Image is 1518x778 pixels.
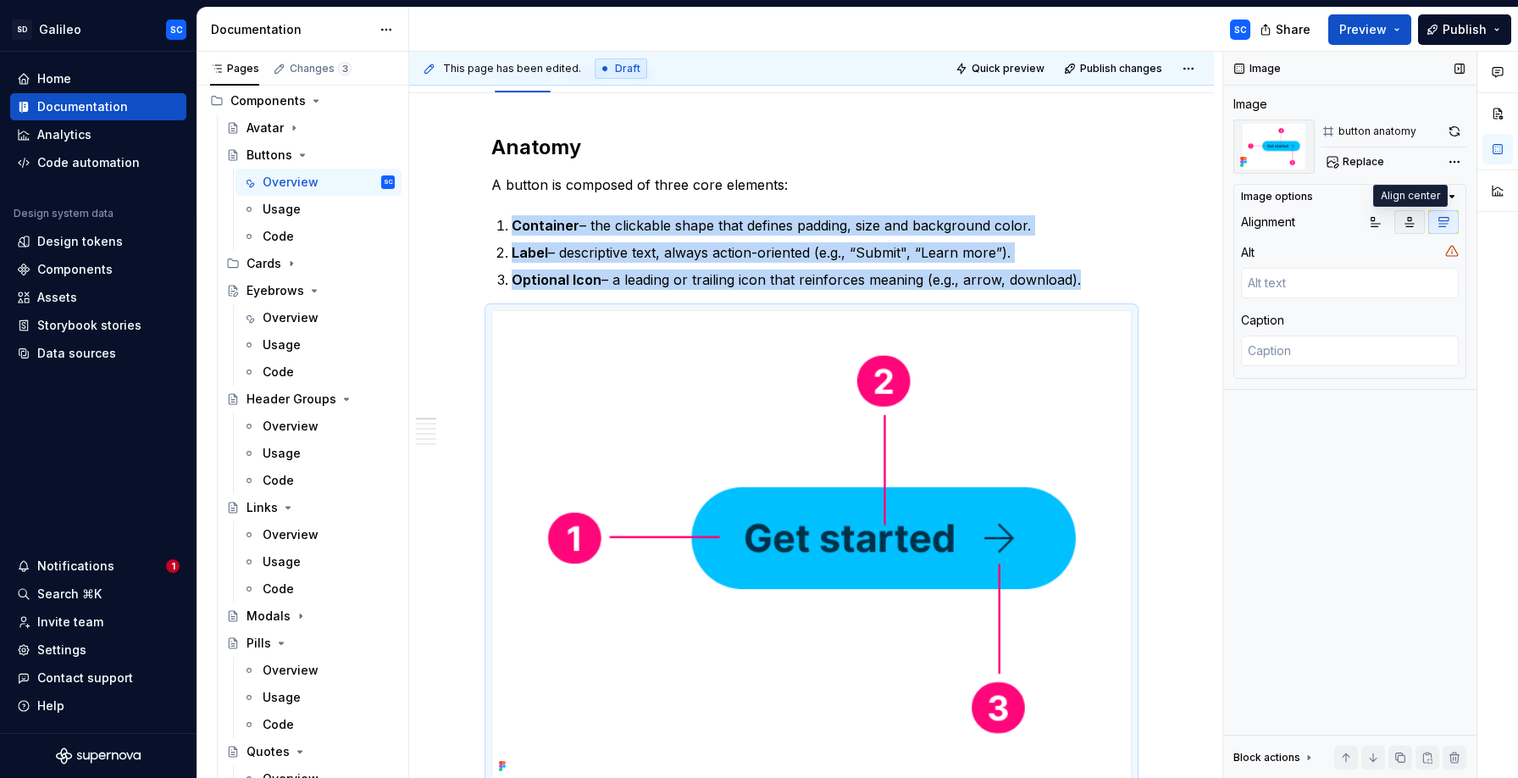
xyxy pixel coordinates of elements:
[10,581,186,608] button: Search ⌘K
[247,147,292,164] div: Buttons
[338,62,352,75] span: 3
[1241,190,1313,203] div: Image options
[235,548,402,575] a: Usage
[263,309,319,326] div: Overview
[219,277,402,304] a: Eyebrows
[1241,312,1284,329] div: Caption
[972,62,1044,75] span: Quick preview
[512,271,601,288] strong: Optional Icon
[219,250,402,277] div: Cards
[37,614,103,631] div: Invite team
[166,559,180,573] span: 1
[512,244,548,261] strong: Label
[37,670,133,686] div: Contact support
[263,716,294,733] div: Code
[10,636,186,664] a: Settings
[263,662,319,679] div: Overview
[1233,746,1316,770] div: Block actions
[512,217,579,234] strong: Container
[950,57,1052,81] button: Quick preview
[235,223,402,250] a: Code
[3,11,193,47] button: SDGalileoSC
[247,119,284,136] div: Avatar
[219,114,402,142] a: Avatar
[263,472,294,489] div: Code
[263,418,319,435] div: Overview
[219,494,402,521] a: Links
[263,201,301,218] div: Usage
[10,228,186,255] a: Design tokens
[1241,244,1255,261] div: Alt
[37,261,113,278] div: Components
[230,92,306,109] div: Components
[37,98,128,115] div: Documentation
[1241,214,1295,231] div: Alignment
[56,747,141,764] svg: Supernova Logo
[1241,190,1459,203] button: Image options
[219,142,402,169] a: Buttons
[235,467,402,494] a: Code
[263,364,294,381] div: Code
[211,21,371,38] div: Documentation
[263,174,319,191] div: Overview
[235,440,402,467] a: Usage
[1276,21,1310,38] span: Share
[10,65,186,92] a: Home
[37,642,86,659] div: Settings
[247,608,291,625] div: Modals
[488,55,557,91] div: Overview
[1059,57,1170,81] button: Publish changes
[10,256,186,283] a: Components
[492,311,1131,778] img: 8319e857-729e-4b6a-851a-c2550ce9731a.png
[235,413,402,440] a: Overview
[10,149,186,176] a: Code automation
[615,62,640,75] span: Draft
[1443,21,1487,38] span: Publish
[10,121,186,148] a: Analytics
[37,586,102,603] div: Search ⌘K
[263,553,301,570] div: Usage
[443,62,581,75] span: This page has been edited.
[1233,119,1315,174] img: 8319e857-729e-4b6a-851a-c2550ce9731a.png
[263,526,319,543] div: Overview
[39,21,81,38] div: Galileo
[10,284,186,311] a: Assets
[37,697,64,714] div: Help
[1080,62,1162,75] span: Publish changes
[247,255,281,272] div: Cards
[37,70,71,87] div: Home
[1328,14,1411,45] button: Preview
[247,743,290,760] div: Quotes
[1233,751,1300,764] div: Block actions
[235,304,402,331] a: Overview
[1373,185,1448,207] div: Align center
[210,62,259,75] div: Pages
[263,581,294,597] div: Code
[512,215,1132,236] p: – the clickable shape that defines padding, size and background color.
[10,609,186,636] a: Invite team
[235,711,402,738] a: Code
[37,289,77,306] div: Assets
[10,340,186,367] a: Data sources
[1418,14,1511,45] button: Publish
[512,270,1132,290] p: – a leading or trailing icon that reinforces meaning (e.g., arrow, download).
[1339,21,1387,38] span: Preview
[10,312,186,339] a: Storybook stories
[235,657,402,684] a: Overview
[37,558,114,575] div: Notifications
[235,196,402,223] a: Usage
[37,317,141,334] div: Storybook stories
[10,692,186,720] button: Help
[263,445,301,462] div: Usage
[235,521,402,548] a: Overview
[235,169,402,196] a: OverviewSC
[263,228,294,245] div: Code
[512,242,1132,263] p: – descriptive text, always action-oriented (e.g., “Submit", “Learn more”).
[37,345,116,362] div: Data sources
[263,336,301,353] div: Usage
[12,19,32,40] div: SD
[10,664,186,692] button: Contact support
[219,603,402,630] a: Modals
[247,499,278,516] div: Links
